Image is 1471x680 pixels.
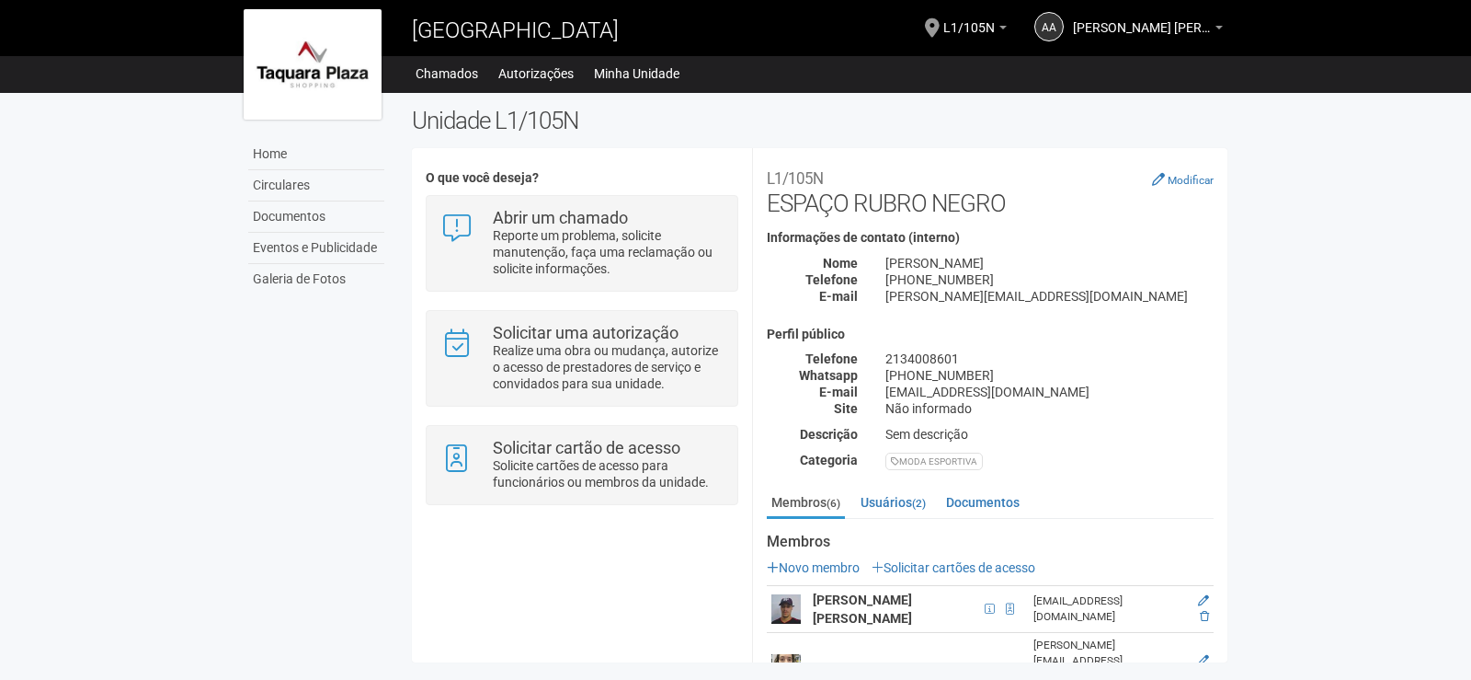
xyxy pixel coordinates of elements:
[493,457,724,490] p: Solicite cartões de acesso para funcionários ou membros da unidade.
[813,593,912,626] strong: [PERSON_NAME] [PERSON_NAME]
[819,289,858,304] strong: E-mail
[767,231,1214,245] h4: Informações de contato (interno)
[440,210,723,277] a: Abrir um chamado Reporte um problema, solicite manutenção, faça uma reclamação ou solicite inform...
[426,171,737,185] h4: O que você deseja?
[767,328,1214,341] h4: Perfil público
[412,17,619,43] span: [GEOGRAPHIC_DATA]
[767,489,845,519] a: Membros(6)
[941,489,1024,516] a: Documentos
[799,368,858,383] strong: Whatsapp
[1073,3,1211,35] span: ANTONIO AUGUSTO FERNANDES NETO
[872,400,1227,417] div: Não informado
[813,662,912,676] strong: [PERSON_NAME]
[498,61,574,86] a: Autorizações
[440,325,723,392] a: Solicitar uma autorização Realize uma obra ou mudança, autorize o acesso de prestadores de serviç...
[248,233,384,264] a: Eventos e Publicidade
[248,202,384,233] a: Documentos
[767,169,823,188] small: L1/105N
[1073,23,1223,38] a: [PERSON_NAME] [PERSON_NAME]
[856,489,930,516] a: Usuários(2)
[834,401,858,416] strong: Site
[872,255,1227,271] div: [PERSON_NAME]
[1198,594,1209,607] a: Editar membro
[440,440,723,490] a: Solicitar cartão de acesso Solicite cartões de acesso para funcionários ou membros da unidade.
[872,351,1227,367] div: 2134008601
[767,162,1214,217] h2: ESPAÇO RUBRO NEGRO
[1033,594,1184,625] div: [EMAIL_ADDRESS][DOMAIN_NAME]
[771,594,801,624] img: user.png
[1200,610,1209,623] a: Excluir membro
[1198,654,1209,667] a: Editar membro
[943,23,1007,38] a: L1/105N
[248,170,384,202] a: Circulares
[819,385,858,399] strong: E-mail
[412,107,1227,134] h2: Unidade L1/105N
[1034,12,1064,41] a: AA
[244,9,382,120] img: logo.jpg
[493,227,724,277] p: Reporte um problema, solicite manutenção, faça uma reclamação ou solicite informações.
[248,139,384,170] a: Home
[943,3,995,35] span: L1/105N
[493,323,678,342] strong: Solicitar uma autorização
[872,384,1227,400] div: [EMAIL_ADDRESS][DOMAIN_NAME]
[872,426,1227,443] div: Sem descrição
[872,288,1227,305] div: [PERSON_NAME][EMAIL_ADDRESS][DOMAIN_NAME]
[493,438,680,457] strong: Solicitar cartão de acesso
[493,342,724,392] p: Realize uma obra ou mudança, autorize o acesso de prestadores de serviço e convidados para sua un...
[767,534,1214,550] strong: Membros
[872,367,1227,384] div: [PHONE_NUMBER]
[805,352,858,366] strong: Telefone
[767,560,860,575] a: Novo membro
[823,256,858,271] strong: Nome
[1152,172,1214,187] a: Modificar
[493,208,628,227] strong: Abrir um chamado
[1168,174,1214,187] small: Modificar
[248,264,384,294] a: Galeria de Fotos
[912,497,926,510] small: (2)
[800,427,858,442] strong: Descrição
[800,453,858,467] strong: Categoria
[416,61,478,86] a: Chamados
[827,497,840,510] small: (6)
[805,272,858,287] strong: Telefone
[872,560,1035,575] a: Solicitar cartões de acesso
[885,453,983,470] div: MODA ESPORTIVA
[872,271,1227,288] div: [PHONE_NUMBER]
[594,61,679,86] a: Minha Unidade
